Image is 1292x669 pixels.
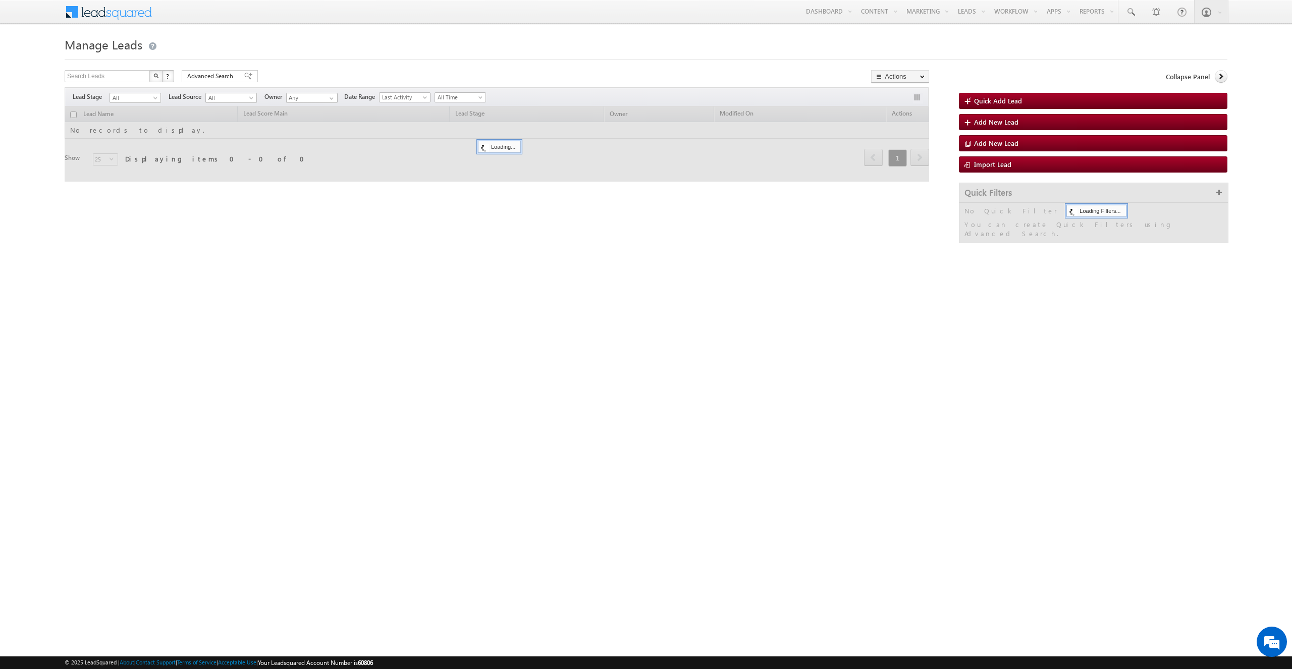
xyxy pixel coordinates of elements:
[169,92,205,101] span: Lead Source
[73,92,110,101] span: Lead Stage
[177,659,217,665] a: Terms of Service
[1066,205,1126,217] div: Loading Filters...
[435,92,486,102] a: All Time
[379,92,430,102] a: Last Activity
[187,72,236,81] span: Advanced Search
[206,93,254,102] span: All
[974,139,1018,147] span: Add New Lead
[136,659,176,665] a: Contact Support
[205,93,257,103] a: All
[110,93,158,102] span: All
[358,659,373,666] span: 60806
[871,70,929,83] button: Actions
[258,659,373,666] span: Your Leadsquared Account Number is
[974,160,1011,169] span: Import Lead
[218,659,256,665] a: Acceptable Use
[974,118,1018,126] span: Add New Lead
[65,658,373,667] span: © 2025 LeadSquared | | | | |
[435,93,483,102] span: All Time
[1166,72,1210,81] span: Collapse Panel
[324,93,337,103] a: Show All Items
[478,141,521,153] div: Loading...
[380,93,427,102] span: Last Activity
[974,96,1022,105] span: Quick Add Lead
[162,70,174,82] button: ?
[166,72,171,80] span: ?
[120,659,134,665] a: About
[286,93,338,103] input: Type to Search
[344,92,379,101] span: Date Range
[153,73,158,78] img: Search
[264,92,286,101] span: Owner
[65,36,142,52] span: Manage Leads
[110,93,161,103] a: All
